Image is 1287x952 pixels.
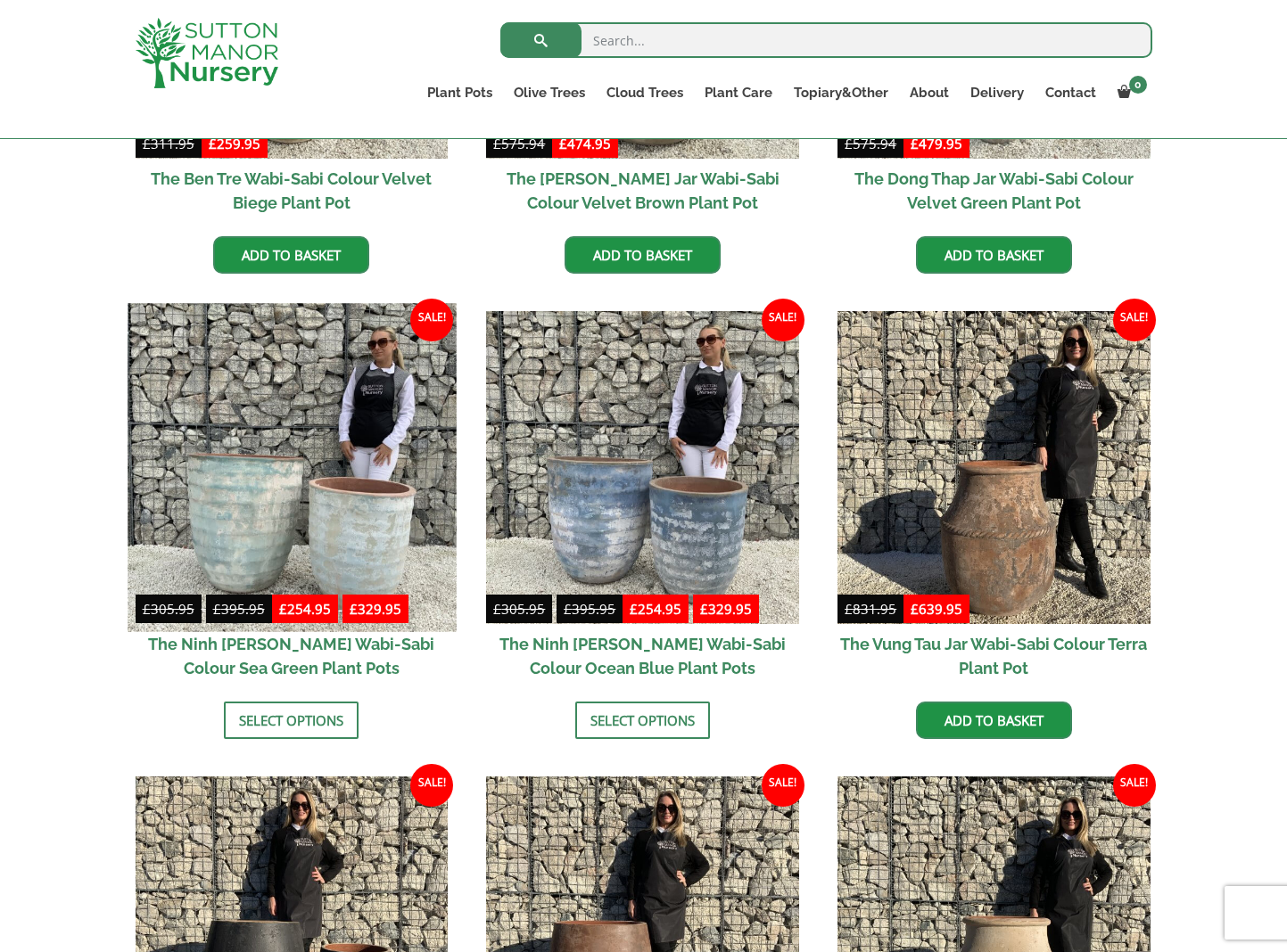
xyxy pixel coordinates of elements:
h2: The Ben Tre Wabi-Sabi Colour Velvet Biege Plant Pot [136,159,449,223]
a: Olive Trees [503,80,596,105]
span: £ [143,600,151,618]
a: Add to basket: “The Ben Tre Wabi-Sabi Colour Velvet Biege Plant Pot” [213,236,369,274]
a: About [899,80,960,105]
del: - [486,598,623,624]
span: £ [845,600,853,618]
bdi: 395.95 [213,600,265,618]
a: Contact [1035,80,1107,105]
bdi: 254.95 [279,600,331,618]
span: £ [493,600,501,618]
bdi: 329.95 [700,600,752,618]
span: 0 [1129,76,1147,94]
bdi: 639.95 [911,600,962,618]
span: £ [213,600,221,618]
img: logo [136,18,278,88]
span: £ [350,600,358,618]
a: Plant Care [694,80,783,105]
h2: The Ninh [PERSON_NAME] Wabi-Sabi Colour Ocean Blue Plant Pots [486,624,799,688]
span: £ [143,135,151,152]
span: Sale! [410,299,453,341]
bdi: 329.95 [350,600,401,618]
img: The Ninh Binh Wabi-Sabi Colour Sea Green Plant Pots [128,303,456,631]
span: £ [279,600,287,618]
span: £ [559,135,567,152]
bdi: 575.94 [493,135,545,152]
span: Sale! [1113,764,1156,807]
a: Select options for “The Ninh Binh Wabi-Sabi Colour Sea Green Plant Pots” [224,702,359,739]
a: Sale! £305.95-£395.95 £254.95-£329.95 The Ninh [PERSON_NAME] Wabi-Sabi Colour Sea Green Plant Pots [136,311,449,688]
img: The Vung Tau Jar Wabi-Sabi Colour Terra Plant Pot [837,311,1151,624]
ins: - [623,598,759,624]
a: Sale! £305.95-£395.95 £254.95-£329.95 The Ninh [PERSON_NAME] Wabi-Sabi Colour Ocean Blue Plant Pots [486,311,799,688]
a: Plant Pots [417,80,503,105]
span: £ [911,600,919,618]
a: Select options for “The Ninh Binh Wabi-Sabi Colour Ocean Blue Plant Pots” [575,702,710,739]
bdi: 305.95 [143,600,194,618]
span: Sale! [1113,299,1156,341]
input: Search... [500,22,1152,58]
a: Add to basket: “The Vung Tau Jar Wabi-Sabi Colour Terra Plant Pot” [916,702,1072,739]
bdi: 395.95 [564,600,615,618]
span: £ [564,600,572,618]
bdi: 305.95 [493,600,545,618]
bdi: 575.94 [845,135,896,152]
span: £ [700,600,708,618]
span: £ [630,600,638,618]
span: £ [911,135,919,152]
a: Add to basket: “The Binh Duong Jar Wabi-Sabi Colour Velvet Brown Plant Pot” [565,236,721,274]
h2: The Ninh [PERSON_NAME] Wabi-Sabi Colour Sea Green Plant Pots [136,624,449,688]
span: £ [845,135,853,152]
bdi: 311.95 [143,135,194,152]
span: £ [493,135,501,152]
a: 0 [1107,80,1152,105]
a: Cloud Trees [596,80,694,105]
a: Topiary&Other [783,80,899,105]
bdi: 831.95 [845,600,896,618]
bdi: 479.95 [911,135,962,152]
img: The Ninh Binh Wabi-Sabi Colour Ocean Blue Plant Pots [486,311,799,624]
a: Add to basket: “The Dong Thap Jar Wabi-Sabi Colour Velvet Green Plant Pot” [916,236,1072,274]
span: Sale! [762,299,804,341]
a: Sale! The Vung Tau Jar Wabi-Sabi Colour Terra Plant Pot [837,311,1151,688]
del: - [136,598,272,624]
h2: The Vung Tau Jar Wabi-Sabi Colour Terra Plant Pot [837,624,1151,688]
h2: The [PERSON_NAME] Jar Wabi-Sabi Colour Velvet Brown Plant Pot [486,159,799,223]
bdi: 259.95 [209,135,260,152]
h2: The Dong Thap Jar Wabi-Sabi Colour Velvet Green Plant Pot [837,159,1151,223]
span: Sale! [410,764,453,807]
bdi: 474.95 [559,135,611,152]
a: Delivery [960,80,1035,105]
span: Sale! [762,764,804,807]
span: £ [209,135,217,152]
bdi: 254.95 [630,600,681,618]
ins: - [272,598,408,624]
